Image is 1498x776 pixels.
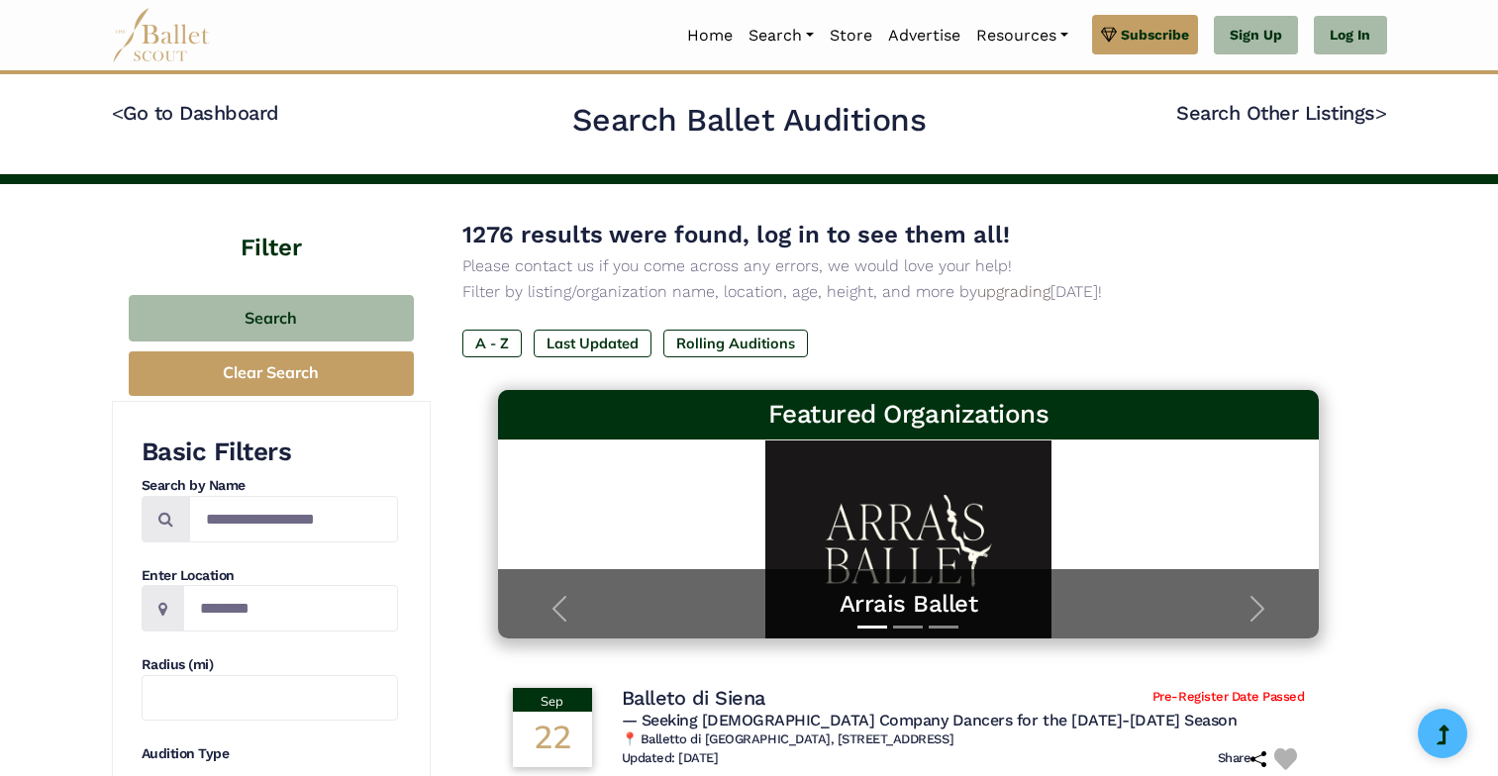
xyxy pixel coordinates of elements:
[513,712,592,767] div: 22
[880,15,968,56] a: Advertise
[1214,16,1298,55] a: Sign Up
[1152,689,1304,706] span: Pre-Register Date Passed
[622,685,765,711] h4: Balleto di Siena
[1121,24,1189,46] span: Subscribe
[1176,101,1386,125] a: Search Other Listings>
[462,330,522,357] label: A - Z
[462,279,1355,305] p: Filter by listing/organization name, location, age, height, and more by [DATE]!
[572,100,927,142] h2: Search Ballet Auditions
[968,15,1076,56] a: Resources
[893,616,923,638] button: Slide 2
[1218,750,1267,767] h6: Share
[189,496,398,542] input: Search by names...
[822,15,880,56] a: Store
[977,282,1050,301] a: upgrading
[183,585,398,631] input: Location
[142,476,398,496] h4: Search by Name
[112,100,124,125] code: <
[462,253,1355,279] p: Please contact us if you come across any errors, we would love your help!
[142,655,398,675] h4: Radius (mi)
[513,688,592,712] div: Sep
[142,566,398,586] h4: Enter Location
[741,15,822,56] a: Search
[112,101,279,125] a: <Go to Dashboard
[514,398,1304,432] h3: Featured Organizations
[622,750,719,767] h6: Updated: [DATE]
[1101,24,1117,46] img: gem.svg
[129,295,414,341] button: Search
[622,711,1238,729] span: — Seeking [DEMOGRAPHIC_DATA] Company Dancers for the [DATE]-[DATE] Season
[112,184,431,265] h4: Filter
[462,221,1010,248] span: 1276 results were found, log in to see them all!
[142,436,398,469] h3: Basic Filters
[622,731,1305,748] h6: 📍 Balletto di [GEOGRAPHIC_DATA], [STREET_ADDRESS]
[142,744,398,764] h4: Audition Type
[679,15,741,56] a: Home
[1375,100,1387,125] code: >
[1092,15,1198,54] a: Subscribe
[1314,16,1386,55] a: Log In
[929,616,958,638] button: Slide 3
[857,616,887,638] button: Slide 1
[129,351,414,396] button: Clear Search
[534,330,651,357] label: Last Updated
[663,330,808,357] label: Rolling Auditions
[518,589,1300,620] a: Arrais Ballet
